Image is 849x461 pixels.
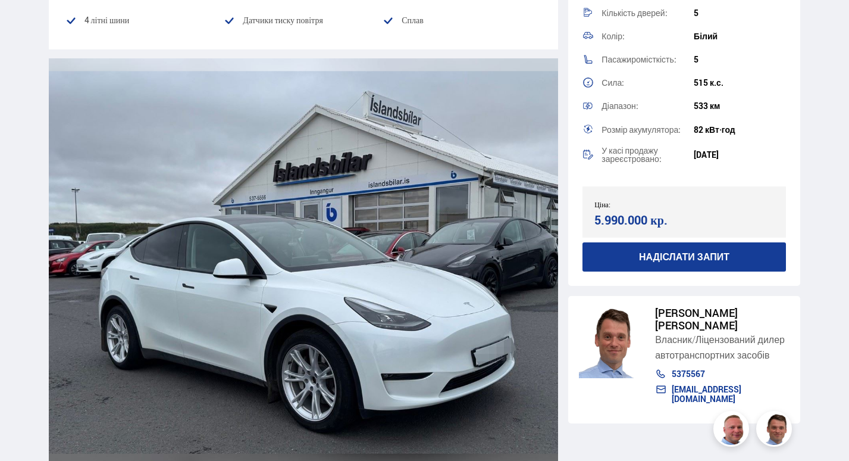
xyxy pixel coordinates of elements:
div: Кількість дверей: [601,9,694,17]
a: 5375567 [655,369,790,379]
font: 5 [694,7,698,18]
img: FbJEzSuNWCJXmdc-.webp [579,307,643,378]
button: Відкрийте інтерфейс чату LiveChat [10,5,45,41]
font: 533 км [694,100,720,111]
font: [DATE] [694,149,719,160]
font: 5.990.000 кр. [594,212,668,228]
font: Сплав [402,14,424,26]
button: Надіслати запит [582,242,786,272]
font: [EMAIL_ADDRESS][DOMAIN_NAME] [672,384,741,404]
img: FbJEzSuNWCJXmdc-.webp [758,413,794,448]
div: У касі продажу зареєстровано: [601,147,694,163]
img: siFngHWaQ9KaOqBr.png [715,413,751,448]
font: 515 к.с. [694,77,723,88]
font: Датчики тиску повітря [243,14,323,26]
font: 5 [694,54,698,65]
div: Сила: [601,79,694,87]
div: Ціна: [594,200,684,208]
div: Розмір акумулятора: [601,126,694,134]
div: Діапазон: [601,102,694,110]
div: Пасажиромісткість: [601,55,694,64]
div: Колір: [601,32,694,41]
font: Білий [694,30,718,42]
font: 4 літні шини [84,14,130,26]
font: 5375567 [672,368,705,379]
div: Власник/Ліцензований дилер автотранспортних засобів [655,332,790,363]
font: Надіслати запит [639,251,729,263]
font: 82 кВт·год [694,124,735,135]
div: [PERSON_NAME] [PERSON_NAME] [655,307,790,332]
a: [EMAIL_ADDRESS][DOMAIN_NAME] [655,385,790,404]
